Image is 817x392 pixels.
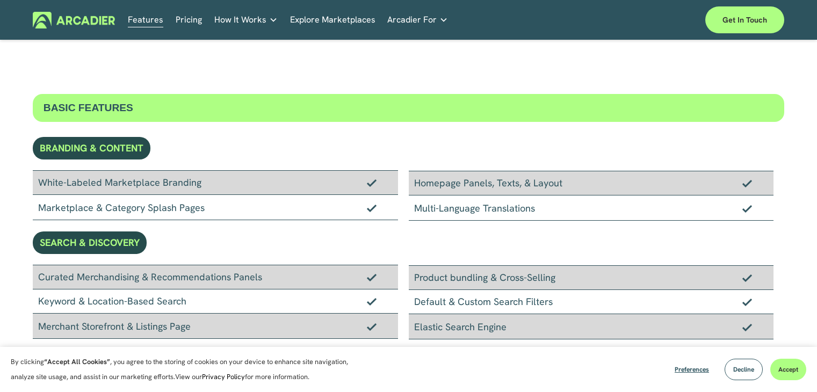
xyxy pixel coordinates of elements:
img: Checkmark [742,298,752,306]
a: Get in touch [705,6,784,33]
img: Checkmark [367,179,377,186]
a: folder dropdown [387,12,448,28]
button: Decline [725,359,763,380]
img: Checkmark [367,297,377,305]
button: Preferences [667,359,717,380]
div: White-Labeled Marketplace Branding [33,170,398,195]
span: Accept [778,365,798,374]
div: Curated Merchandising & Recommendations Panels [33,265,398,289]
a: Privacy Policy [202,372,245,381]
span: How It Works [214,12,266,27]
img: Checkmark [742,274,752,281]
div: SEARCH & DISCOVERY [33,231,147,254]
img: Checkmark [367,273,377,281]
strong: “Accept All Cookies” [44,357,110,366]
span: Arcadier For [387,12,437,27]
div: Default & Custom Search Filters [409,290,774,314]
div: Merchant Storefront & Listings Page [33,314,398,339]
div: BRANDING & CONTENT [33,137,150,159]
div: Elastic Search Engine [409,314,774,339]
a: Explore Marketplaces [290,12,375,28]
a: folder dropdown [214,12,278,28]
div: Marketplace & Category Splash Pages [33,195,398,220]
div: BASIC FEATURES [33,94,784,122]
img: Checkmark [367,204,377,212]
p: By clicking , you agree to the storing of cookies on your device to enhance site navigation, anal... [11,354,360,384]
div: Homepage Panels, Texts, & Layout [409,171,774,195]
img: Checkmark [742,323,752,331]
img: Checkmark [742,205,752,212]
div: Product bundling & Cross-Selling [409,265,774,290]
button: Accept [770,359,806,380]
span: Preferences [675,365,709,374]
img: Arcadier [33,12,115,28]
div: Multi-Language Translations [409,195,774,221]
img: Checkmark [742,179,752,187]
img: Checkmark [367,323,377,330]
span: Decline [733,365,754,374]
a: Pricing [176,12,202,28]
div: Keyword & Location-Based Search [33,289,398,314]
a: Features [128,12,163,28]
